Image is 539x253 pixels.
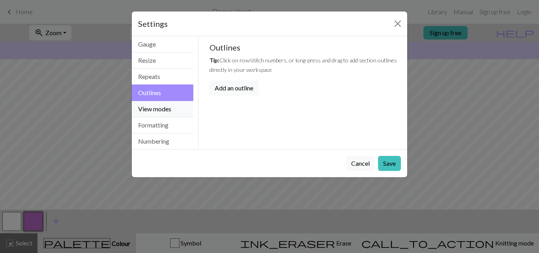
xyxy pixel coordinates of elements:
[210,81,258,96] button: Add an outline
[132,84,193,101] button: Outlines
[210,57,219,64] em: Tip:
[132,36,193,52] button: Gauge
[132,133,193,149] button: Numbering
[378,156,401,171] button: Save
[132,101,193,117] button: View modes
[346,156,375,171] button: Cancel
[210,57,397,73] small: Click on row/stitch numbers, or long-press and drag to add section outlines directly in your work...
[132,117,193,133] button: Formatting
[391,17,404,30] button: Close
[132,52,193,69] button: Resize
[210,43,401,52] h5: Outlines
[132,69,193,85] button: Repeats
[138,18,168,30] h5: Settings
